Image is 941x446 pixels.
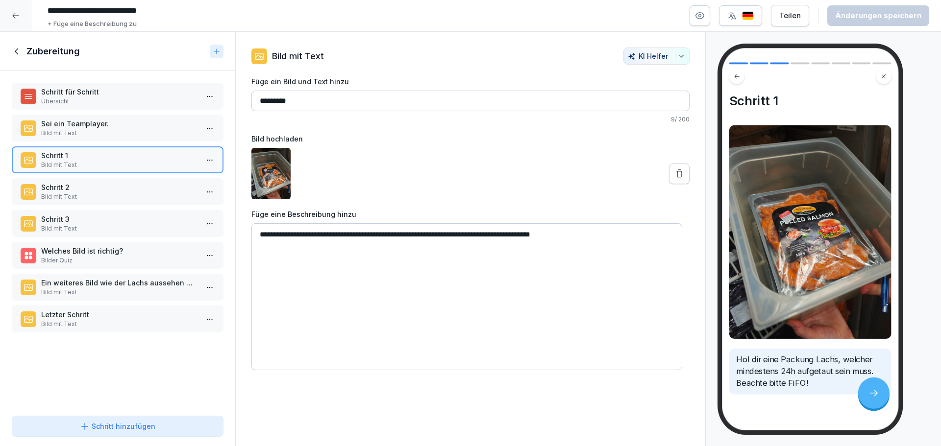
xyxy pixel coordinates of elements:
div: Sei ein Teamplayer.Bild mit Text [12,115,223,141]
p: Bild mit Text [272,49,324,63]
h4: Schritt 1 [729,93,891,108]
p: Übersicht [41,97,198,106]
p: Welches Bild ist richtig? [41,246,198,256]
p: Schritt für Schritt [41,87,198,97]
p: Letzter Schritt [41,309,198,320]
p: Schritt 2 [41,182,198,192]
label: Füge eine Beschreibung hinzu [251,209,690,219]
h1: Zubereitung [26,46,80,57]
p: 9 / 200 [251,115,690,124]
label: Füge ein Bild und Text hinzu [251,76,690,87]
p: Bild mit Text [41,320,198,329]
p: Bild mit Text [41,161,198,169]
p: Bild mit Text [41,224,198,233]
p: + Füge eine Beschreibung zu [48,19,137,29]
div: Teilen [779,10,801,21]
div: Schritt für SchrittÜbersicht [12,83,223,110]
button: KI Helfer [623,47,690,65]
p: Bild mit Text [41,288,198,297]
p: Bilder Quiz [41,256,198,265]
p: Bild mit Text [41,129,198,138]
button: Änderungen speichern [827,5,929,26]
div: Welches Bild ist richtig?Bilder Quiz [12,242,223,269]
p: Schritt 3 [41,214,198,224]
p: Schritt 1 [41,150,198,161]
div: Letzter SchrittBild mit Text [12,305,223,332]
p: Bild mit Text [41,192,198,201]
img: de.svg [742,11,754,21]
button: Teilen [771,5,809,26]
div: KI Helfer [628,52,685,60]
div: Schritt 2Bild mit Text [12,178,223,205]
div: Schritt 3Bild mit Text [12,210,223,237]
div: Ein weiteres Bild wie der Lachs aussehen muss, wenn er zerkleinert ist!Bild mit Text [12,274,223,301]
button: Schritt hinzufügen [12,416,223,437]
p: Hol dir eine Packung Lachs, welcher mindestens 24h aufgetaut sein muss. Beachte bitte FiFO! [736,354,884,389]
div: Schritt 1Bild mit Text [12,146,223,173]
img: Bild und Text Vorschau [729,125,891,339]
div: Änderungen speichern [835,10,921,21]
p: Ein weiteres Bild wie der Lachs aussehen muss, wenn er zerkleinert ist! [41,278,198,288]
p: Sei ein Teamplayer. [41,118,198,129]
div: Schritt hinzufügen [80,421,155,431]
label: Bild hochladen [251,134,690,144]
